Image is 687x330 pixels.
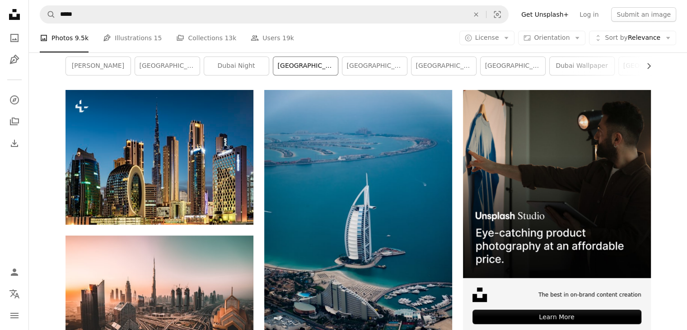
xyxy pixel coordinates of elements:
[518,31,585,45] button: Orientation
[5,51,23,69] a: Illustrations
[605,34,627,41] span: Sort by
[176,24,236,52] a: Collections 13k
[619,57,683,75] a: [GEOGRAPHIC_DATA]
[65,294,253,302] a: aerial photo of city highway surrounded by high-rise buildings
[475,34,499,41] span: License
[154,33,162,43] span: 15
[204,57,269,75] a: dubai night
[459,31,515,45] button: License
[472,288,487,302] img: file-1631678316303-ed18b8b5cb9cimage
[65,90,253,225] img: DUBAI, United Arab Emirates – November 08, 2021: A fascinating cityscape of skyscrapers in Dubai,...
[463,90,651,278] img: file-1715714098234-25b8b4e9d8faimage
[605,33,660,42] span: Relevance
[40,6,56,23] button: Search Unsplash
[5,5,23,25] a: Home — Unsplash
[534,34,570,41] span: Orientation
[5,91,23,109] a: Explore
[5,113,23,131] a: Collections
[574,7,604,22] a: Log in
[103,24,162,52] a: Illustrations 15
[411,57,476,75] a: [GEOGRAPHIC_DATA]
[224,33,236,43] span: 13k
[40,5,509,24] form: Find visuals sitewide
[5,285,23,303] button: Language
[5,306,23,325] button: Menu
[538,291,641,299] span: The best in on-brand content creation
[342,57,407,75] a: [GEOGRAPHIC_DATA] skyline
[550,57,614,75] a: dubai wallpaper
[282,33,294,43] span: 19k
[66,57,131,75] a: [PERSON_NAME]
[516,7,574,22] a: Get Unsplash+
[251,24,294,52] a: Users 19k
[589,31,676,45] button: Sort byRelevance
[273,57,338,75] a: [GEOGRAPHIC_DATA]
[466,6,486,23] button: Clear
[472,310,641,324] div: Learn More
[611,7,676,22] button: Submit an image
[65,153,253,161] a: DUBAI, United Arab Emirates – November 08, 2021: A fascinating cityscape of skyscrapers in Dubai,...
[5,134,23,152] a: Download History
[640,57,651,75] button: scroll list to the right
[486,6,508,23] button: Visual search
[5,29,23,47] a: Photos
[264,227,452,235] a: Burj Al-Arab, Dubai
[135,57,200,75] a: [GEOGRAPHIC_DATA]
[5,263,23,281] a: Log in / Sign up
[481,57,545,75] a: [GEOGRAPHIC_DATA]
